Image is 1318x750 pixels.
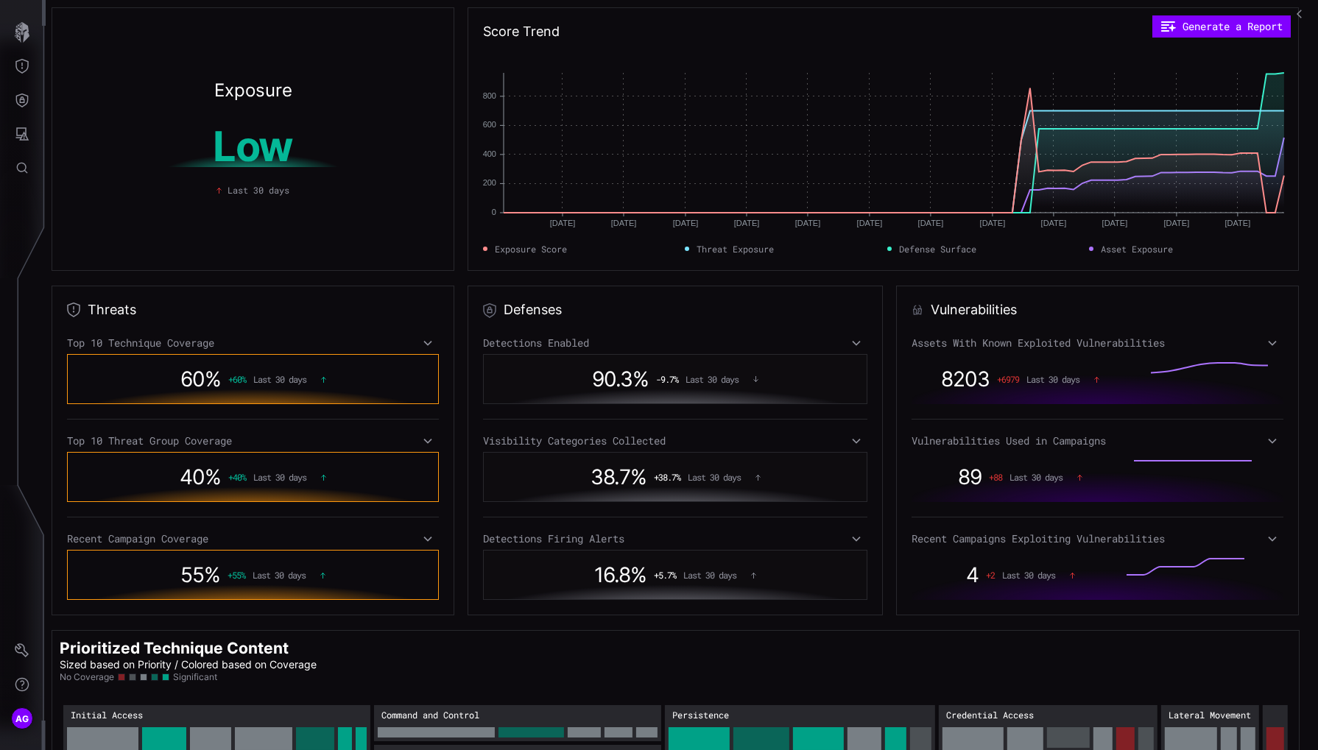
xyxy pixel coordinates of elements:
span: + 38.7 % [654,472,680,482]
text: [DATE] [734,219,760,227]
div: Detections Firing Alerts [483,532,867,545]
rect: Command and Control → Command and Control:Remote Access Tools: 27 [568,727,601,737]
button: Generate a Report [1152,15,1291,38]
span: Last 30 days [1009,472,1062,482]
span: Threat Exposure [697,242,774,255]
span: No Coverage [60,671,114,683]
h2: Threats [88,301,136,319]
text: [DATE] [1041,219,1067,227]
span: 55 % [180,562,220,587]
h1: Low [115,126,392,167]
text: [DATE] [1164,219,1190,227]
span: 60 % [180,367,221,392]
span: 4 [966,562,979,587]
rect: Initial Access → Initial Access:Drive-by Compromise: 32 [296,727,334,750]
div: Visibility Categories Collected [483,434,867,447]
h2: Prioritized Technique Content [60,638,1291,658]
span: 90.3 % [592,367,649,392]
text: [DATE] [550,219,576,227]
text: [DATE] [795,219,821,227]
span: + 2 [986,570,995,580]
span: Exposure Score [495,242,567,255]
span: + 55 % [228,570,245,580]
rect: Command and Control → Command and Control:DNS: 23 [605,727,632,737]
span: AG [15,711,29,726]
text: [DATE] [857,219,883,227]
span: Last 30 days [1026,374,1079,384]
text: [DATE] [1102,219,1128,227]
span: 16.8 % [594,562,646,587]
div: Assets With Known Exploited Vulnerabilities [912,336,1283,350]
rect: Command and Control: 206 [374,705,661,741]
h2: Score Trend [483,23,560,40]
p: Sized based on Priority / Colored based on Coverage [60,658,1291,671]
span: + 6979 [997,374,1019,384]
button: AG [1,701,43,735]
text: [DATE] [980,219,1006,227]
span: + 88 [989,472,1002,482]
span: + 40 % [228,472,246,482]
text: [DATE] [611,219,637,227]
text: 800 [483,91,496,100]
text: [DATE] [673,219,699,227]
span: 38.7 % [591,464,646,489]
span: 8203 [941,367,990,392]
span: + 60 % [228,374,246,384]
span: -9.7 % [656,374,678,384]
rect: Initial Access → Initial Access:Spearphishing Link: 47 [235,727,292,750]
span: Last 30 days [1002,570,1055,580]
h2: Exposure [214,82,292,99]
text: 600 [483,120,496,129]
span: Last 30 days [253,472,306,482]
rect: Command and Control → Command and Control:Ingress Tool Transfer: 88 [378,727,495,737]
span: 89 [958,464,982,489]
rect: Credential Access → Credential Access:Security Account Manager: 27 [1047,727,1090,748]
text: 400 [483,149,496,158]
text: 0 [492,208,496,216]
span: Last 30 days [686,374,739,384]
text: [DATE] [1225,219,1251,227]
rect: Command and Control → Command and Control:Web Protocols: 50 [498,727,564,737]
h2: Vulnerabilities [931,301,1017,319]
text: 200 [483,178,496,187]
span: Significant [173,671,217,683]
span: Defense Surface [899,242,976,255]
span: Last 30 days [228,183,289,197]
div: Top 10 Technique Coverage [67,336,439,350]
rect: Persistence → Persistence:Account Manipulation: 36 [793,727,844,750]
span: + 5.7 % [654,570,676,580]
span: Last 30 days [683,570,736,580]
div: Detections Enabled [483,336,867,350]
span: Last 30 days [253,570,306,580]
div: Recent Campaign Coverage [67,532,439,545]
div: Top 10 Threat Group Coverage [67,434,439,447]
h2: Defenses [504,301,562,319]
div: Vulnerabilities Used in Campaigns [912,434,1283,447]
span: Last 30 days [253,374,306,384]
text: [DATE] [918,219,944,227]
span: Last 30 days [688,472,741,482]
span: 40 % [180,464,221,489]
rect: Command and Control → Command and Control:Protocol Tunneling: 18 [636,727,658,737]
div: Recent Campaigns Exploiting Vulnerabilities [912,532,1283,545]
span: Asset Exposure [1101,242,1173,255]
